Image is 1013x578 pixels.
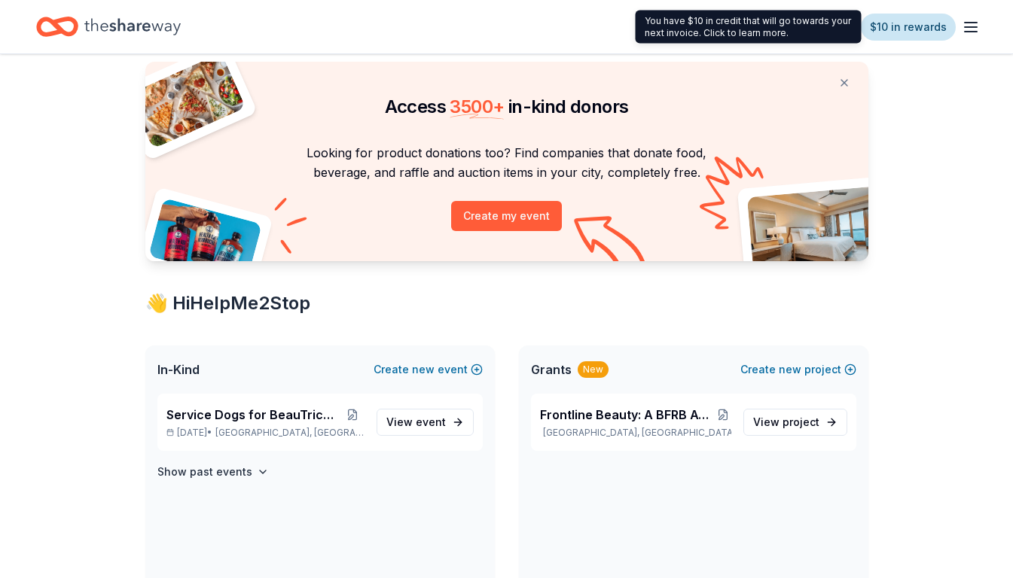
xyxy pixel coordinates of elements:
[157,463,269,481] button: Show past events
[163,143,850,183] p: Looking for product donations too? Find companies that donate food, beverage, and raffle and auct...
[157,463,252,481] h4: Show past events
[416,415,446,428] span: event
[157,360,200,379] span: In-Kind
[166,427,365,439] p: [DATE] •
[377,409,474,436] a: View event
[386,413,446,431] span: View
[783,415,819,428] span: project
[145,291,868,315] div: 👋 Hi HelpMe2Stop
[531,360,572,379] span: Grants
[412,360,435,379] span: new
[743,409,847,436] a: View project
[861,14,956,41] a: $10 in rewards
[574,216,649,272] img: Curvy arrow
[753,413,819,431] span: View
[128,53,246,149] img: Pizza
[166,406,341,424] span: Service Dogs for BeauTrichful Cause
[374,360,483,379] button: Createnewevent
[540,406,716,424] span: Frontline Beauty: A BFRB Awareness & Solutions Initiative
[779,360,801,379] span: new
[740,360,856,379] button: Createnewproject
[450,96,504,117] span: 3500 +
[36,9,181,44] a: Home
[451,201,562,231] button: Create my event
[385,96,629,117] span: Access in-kind donors
[578,361,609,378] div: New
[215,427,364,439] span: [GEOGRAPHIC_DATA], [GEOGRAPHIC_DATA]
[540,427,731,439] p: [GEOGRAPHIC_DATA], [GEOGRAPHIC_DATA]
[636,11,862,44] div: You have $10 in credit that will go towards your next invoice. Click to learn more.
